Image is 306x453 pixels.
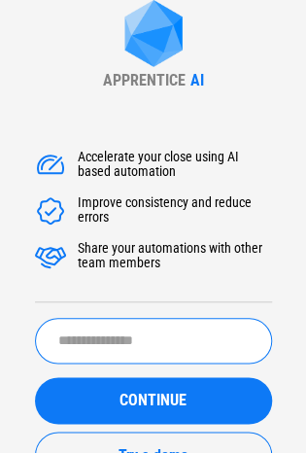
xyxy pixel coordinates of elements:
span: CONTINUE [119,393,187,408]
button: CONTINUE [35,377,272,424]
div: Share your automations with other team members [78,241,272,272]
div: Improve consistency and reduce errors [78,195,272,226]
div: AI [190,71,204,89]
img: Accelerate [35,195,66,226]
img: Accelerate [35,241,66,272]
div: APPRENTICE [103,71,186,89]
div: Accelerate your close using AI based automation [78,150,272,181]
img: Accelerate [35,150,66,181]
